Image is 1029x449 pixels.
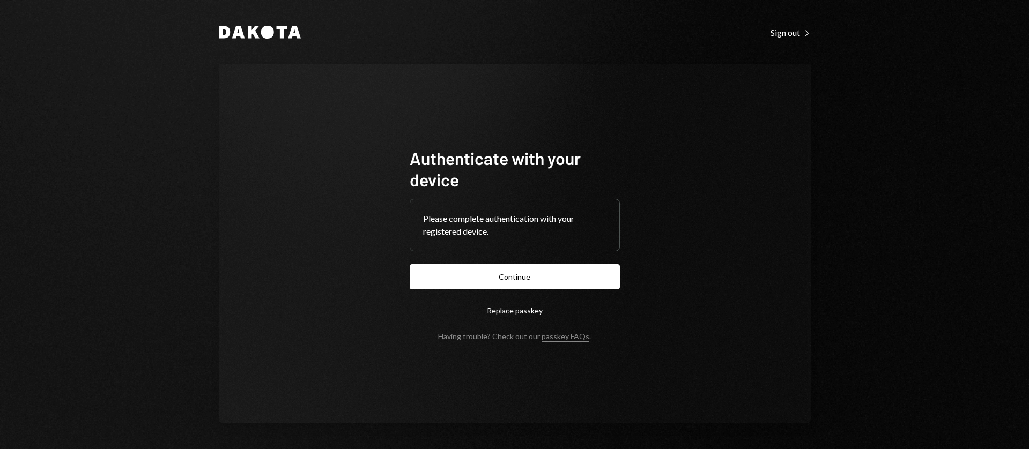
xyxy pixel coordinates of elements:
[771,26,811,38] a: Sign out
[423,212,606,238] div: Please complete authentication with your registered device.
[410,298,620,323] button: Replace passkey
[542,332,589,342] a: passkey FAQs
[410,264,620,289] button: Continue
[438,332,591,341] div: Having trouble? Check out our .
[771,27,811,38] div: Sign out
[410,147,620,190] h1: Authenticate with your device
